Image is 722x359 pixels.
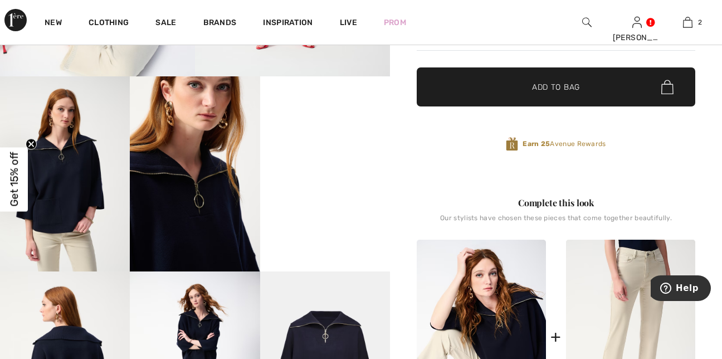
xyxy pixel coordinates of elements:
[263,18,313,30] span: Inspiration
[340,17,357,28] a: Live
[417,214,695,231] div: Our stylists have chosen these pieces that come together beautifully.
[130,76,260,271] img: Oversized Cutaway Dolman Top Style 243954. 4
[683,16,692,29] img: My Bag
[260,76,390,142] video: Your browser does not support the video tag.
[661,80,674,94] img: Bag.svg
[203,18,237,30] a: Brands
[417,67,695,106] button: Add to Bag
[582,16,592,29] img: search the website
[417,196,695,210] div: Complete this look
[45,18,62,30] a: New
[651,275,711,303] iframe: Opens a widget where you can find more information
[632,17,642,27] a: Sign In
[506,137,518,152] img: Avenue Rewards
[26,139,37,150] button: Close teaser
[663,16,713,29] a: 2
[4,9,27,31] img: 1ère Avenue
[550,324,561,350] div: +
[8,152,21,207] span: Get 15% off
[89,18,129,30] a: Clothing
[632,16,642,29] img: My Info
[523,140,550,148] strong: Earn 25
[532,81,580,93] span: Add to Bag
[384,17,406,28] a: Prom
[613,32,662,43] div: [PERSON_NAME]
[698,17,702,27] span: 2
[523,139,606,149] span: Avenue Rewards
[155,18,176,30] a: Sale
